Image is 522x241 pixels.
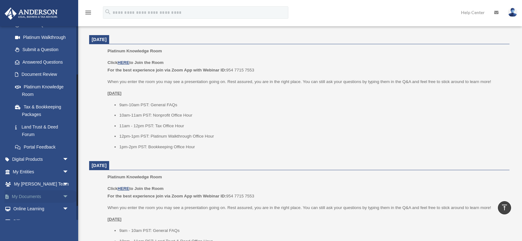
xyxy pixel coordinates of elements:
a: Digital Productsarrow_drop_down [4,153,78,166]
a: Online Learningarrow_drop_down [4,203,78,215]
a: menu [84,11,92,16]
span: [DATE] [92,163,107,168]
a: My Documentsarrow_drop_down [4,190,78,203]
p: When you enter the room you may see a presentation going on. Rest assured, you are in the right p... [108,204,505,212]
a: My Entitiesarrow_drop_down [4,165,78,178]
u: [DATE] [108,217,122,222]
p: When you enter the room you may see a presentation going on. Rest assured, you are in the right p... [108,78,505,86]
a: vertical_align_top [498,201,511,214]
i: vertical_align_top [501,204,508,211]
a: Billingarrow_drop_down [4,215,78,228]
a: Land Trust & Deed Forum [9,121,78,141]
img: User Pic [508,8,517,17]
a: Document Review [9,68,78,81]
a: HERE [118,60,129,65]
img: Anderson Advisors Platinum Portal [3,8,59,20]
a: My [PERSON_NAME] Teamarrow_drop_down [4,178,78,191]
li: 10am-11am PST: Nonprofit Office Hour [119,112,505,119]
span: arrow_drop_down [63,190,75,203]
a: Portal Feedback [9,141,78,153]
span: arrow_drop_down [63,215,75,228]
a: Submit a Question [9,44,78,56]
u: [DATE] [108,91,122,96]
span: [DATE] [92,37,107,42]
span: arrow_drop_down [63,153,75,166]
li: 1pm-2pm PST: Bookkeeping Office Hour [119,143,505,151]
span: Platinum Knowledge Room [108,175,162,179]
span: arrow_drop_down [63,203,75,216]
i: menu [84,9,92,16]
b: For the best experience join via Zoom App with Webinar ID: [108,68,226,72]
i: search [104,8,111,15]
b: For the best experience join via Zoom App with Webinar ID: [108,194,226,198]
p: 954 7715 7553 [108,59,505,74]
b: Click to Join the Room [108,186,164,191]
a: Platinum Knowledge Room [9,81,75,101]
a: Tax & Bookkeeping Packages [9,101,78,121]
li: 9am - 10am PST: General FAQs [119,227,505,234]
span: arrow_drop_down [63,165,75,178]
li: 9am-10am PST: General FAQs [119,101,505,109]
a: Answered Questions [9,56,78,68]
li: 12pm-1pm PST: Platinum Walkthrough Office Hour [119,133,505,140]
li: 11am - 12pm PST: Tax Office Hour [119,122,505,130]
b: Click to Join the Room [108,60,164,65]
span: Platinum Knowledge Room [108,49,162,53]
a: HERE [118,186,129,191]
p: 954 7715 7553 [108,185,505,200]
a: Platinum Walkthrough [9,31,78,44]
span: arrow_drop_down [63,178,75,191]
